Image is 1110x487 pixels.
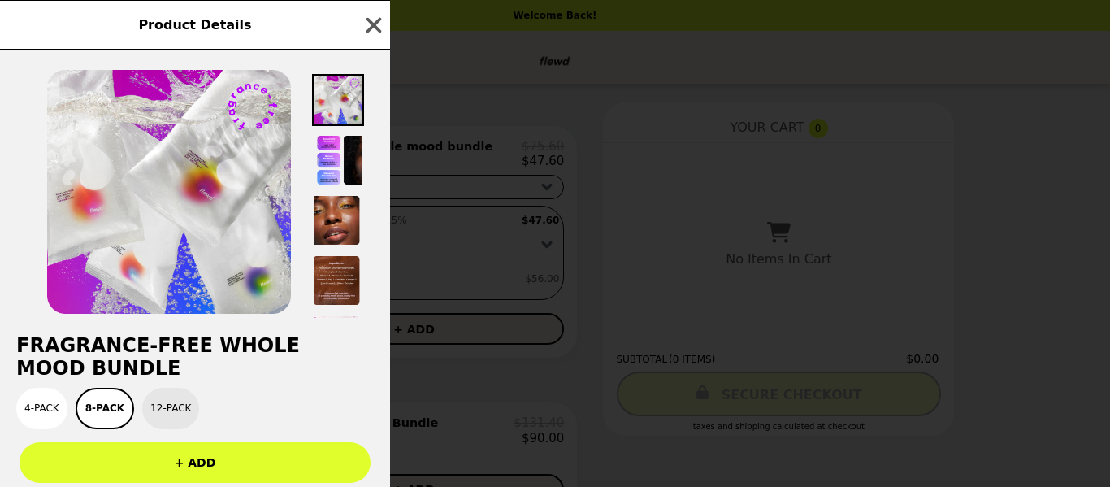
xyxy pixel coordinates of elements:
button: 8-Pack [76,388,134,429]
img: Thumbnail 4 [312,254,364,307]
button: 12-Pack [142,388,199,429]
button: + ADD [20,442,371,483]
button: 4-Pack [16,388,67,429]
img: Thumbnail 3 [312,194,364,246]
img: Thumbnail 2 [312,134,364,186]
img: Thumbnail 5 [312,315,364,367]
span: Product Details [138,17,251,33]
img: Thumbnail 1 [312,74,364,126]
img: 8-Pack [47,70,291,314]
